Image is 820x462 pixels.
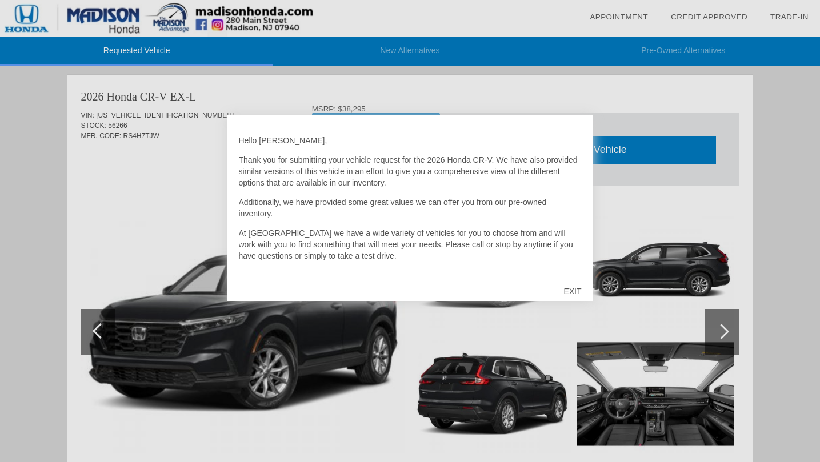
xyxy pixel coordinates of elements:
a: Trade-In [770,13,809,21]
p: Thank you for submitting your vehicle request for the 2026 Honda CR-V. We have also provided simi... [239,154,582,188]
a: Credit Approved [671,13,747,21]
p: Additionally, we have provided some great values we can offer you from our pre-owned inventory. [239,196,582,219]
div: EXIT [552,274,593,308]
a: Appointment [590,13,648,21]
p: Hello [PERSON_NAME], [239,135,582,146]
p: At [GEOGRAPHIC_DATA] we have a wide variety of vehicles for you to choose from and will work with... [239,227,582,262]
